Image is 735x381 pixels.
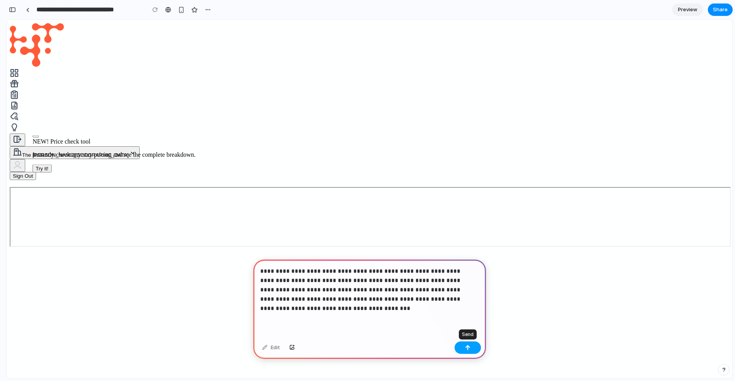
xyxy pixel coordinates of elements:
iframe: Supplier Report [3,167,724,227]
img: HotelTrader [3,3,57,47]
p: Instantly check any stay pricing and see the complete breakdown. [26,132,189,139]
button: Close tooltip [26,116,32,118]
a: Go to home [3,42,57,48]
div: Sign Out [6,153,26,159]
button: Try it! [26,145,45,153]
button: The [PERSON_NAME][GEOGRAPHIC_DATA] [3,126,133,139]
span: The [PERSON_NAME][GEOGRAPHIC_DATA] [16,132,122,138]
span: NEW! Price check tool [26,118,84,125]
a: Preview [672,3,703,16]
span: Share [713,6,728,14]
button: Share [708,3,733,16]
button: Expand sidebar [3,114,19,126]
nav: Primary [3,48,723,103]
div: Send [459,329,477,339]
span: Preview [678,6,697,14]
